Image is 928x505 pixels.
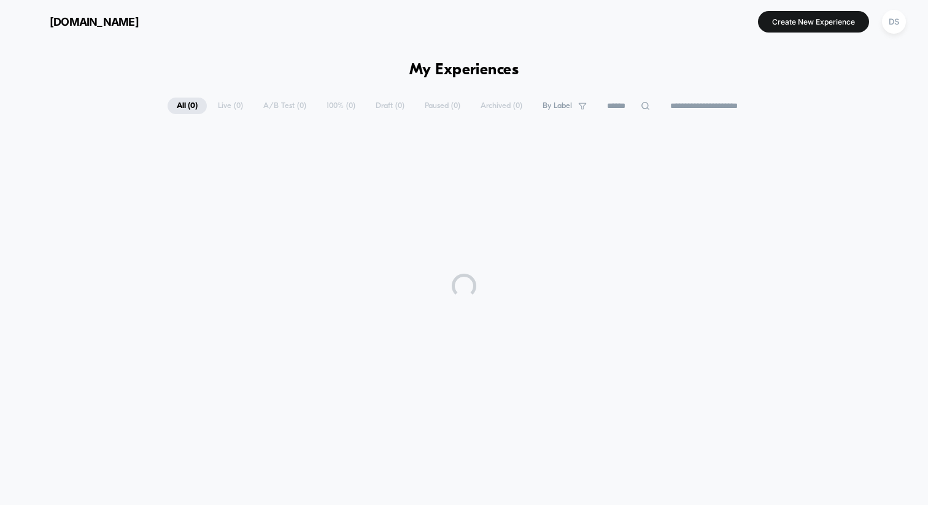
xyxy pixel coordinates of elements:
button: Create New Experience [758,11,869,33]
span: By Label [543,101,572,110]
div: DS [882,10,906,34]
button: [DOMAIN_NAME] [18,12,142,31]
button: DS [878,9,910,34]
h1: My Experiences [409,61,519,79]
span: All ( 0 ) [168,98,207,114]
span: [DOMAIN_NAME] [50,15,139,28]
